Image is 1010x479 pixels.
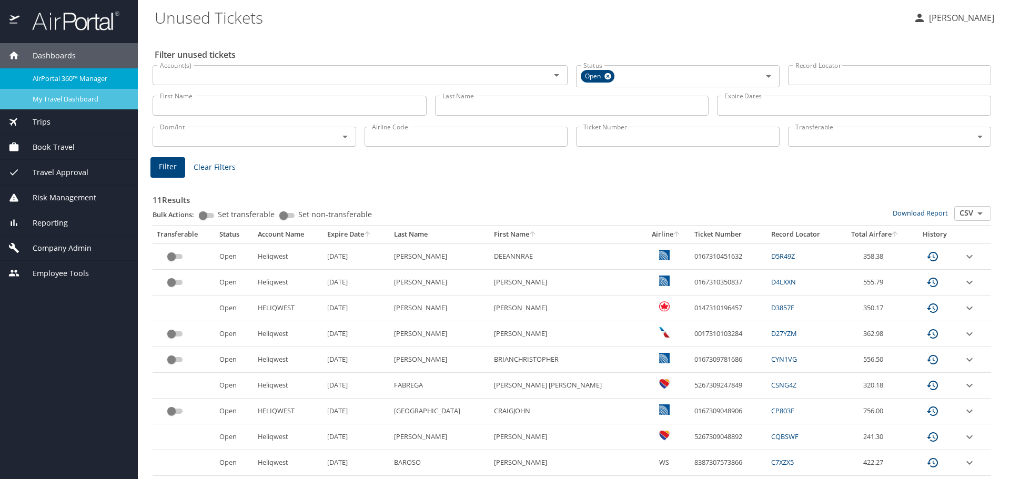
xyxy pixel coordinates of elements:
[659,276,670,286] img: United Airlines
[215,295,253,321] td: Open
[659,327,670,338] img: American Airlines
[19,167,88,178] span: Travel Approval
[390,399,490,424] td: [GEOGRAPHIC_DATA]
[364,231,371,238] button: sort
[581,71,607,82] span: Open
[323,450,390,476] td: [DATE]
[771,329,797,338] a: D27YZM
[690,450,767,476] td: 8387307573866
[490,399,643,424] td: CRAIGJOHN
[254,321,323,347] td: Heliqwest
[490,450,643,476] td: [PERSON_NAME]
[159,160,177,174] span: Filter
[19,50,76,62] span: Dashboards
[254,270,323,295] td: Heliqwest
[155,1,905,34] h1: Unused Tickets
[840,450,911,476] td: 422.27
[390,321,490,347] td: [PERSON_NAME]
[215,243,253,269] td: Open
[323,399,390,424] td: [DATE]
[659,250,670,260] img: United Airlines
[323,373,390,399] td: [DATE]
[9,11,21,31] img: icon-airportal.png
[254,399,323,424] td: HELIQWEST
[973,129,987,144] button: Open
[254,424,323,450] td: Heliqwest
[490,373,643,399] td: [PERSON_NAME] [PERSON_NAME]
[771,432,799,441] a: CQBSWF
[690,321,767,347] td: 0017310103284
[771,251,795,261] a: D5R49Z
[157,230,211,239] div: Transferable
[490,226,643,243] th: First Name
[659,379,670,389] img: Southwest Airlines
[963,328,976,340] button: expand row
[963,379,976,392] button: expand row
[323,295,390,321] td: [DATE]
[150,157,185,178] button: Filter
[21,11,119,31] img: airportal-logo.png
[963,250,976,263] button: expand row
[155,46,993,63] h2: Filter unused tickets
[893,208,948,218] a: Download Report
[19,217,68,229] span: Reporting
[215,321,253,347] td: Open
[215,399,253,424] td: Open
[659,301,670,312] img: Air Canada
[911,226,959,243] th: History
[490,424,643,450] td: [PERSON_NAME]
[323,321,390,347] td: [DATE]
[194,161,236,174] span: Clear Filters
[254,373,323,399] td: Heliqwest
[690,270,767,295] td: 0167310350837
[254,450,323,476] td: Heliqwest
[690,347,767,373] td: 0167309781686
[19,192,96,203] span: Risk Management
[963,405,976,417] button: expand row
[338,129,352,144] button: Open
[963,431,976,443] button: expand row
[973,206,987,221] button: Open
[323,424,390,450] td: [DATE]
[215,347,253,373] td: Open
[771,457,794,467] a: C7XZX5
[659,457,669,467] span: WS
[690,295,767,321] td: 0147310196457
[298,211,372,218] span: Set non-transferable
[642,226,690,243] th: Airline
[215,226,253,243] th: Status
[323,270,390,295] td: [DATE]
[254,243,323,269] td: Heliqwest
[490,295,643,321] td: [PERSON_NAME]
[529,231,537,238] button: sort
[767,226,840,243] th: Record Locator
[390,373,490,399] td: FABREGA
[390,450,490,476] td: BAROSO
[690,399,767,424] td: 0167309048906
[840,424,911,450] td: 241.30
[840,399,911,424] td: 756.00
[909,8,998,27] button: [PERSON_NAME]
[581,70,614,83] div: Open
[490,347,643,373] td: BRIANCHRISTOPHER
[33,94,125,104] span: My Travel Dashboard
[390,243,490,269] td: [PERSON_NAME]
[33,74,125,84] span: AirPortal 360™ Manager
[215,270,253,295] td: Open
[771,354,797,364] a: CYN1VG
[840,373,911,399] td: 320.18
[840,270,911,295] td: 555.79
[771,380,796,390] a: CSNG4Z
[690,373,767,399] td: 5267309247849
[690,226,767,243] th: Ticket Number
[215,373,253,399] td: Open
[840,347,911,373] td: 556.50
[390,226,490,243] th: Last Name
[390,270,490,295] td: [PERSON_NAME]
[189,158,240,177] button: Clear Filters
[490,243,643,269] td: DEEANNRAE
[926,12,994,24] p: [PERSON_NAME]
[218,211,275,218] span: Set transferable
[840,226,911,243] th: Total Airfare
[215,450,253,476] td: Open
